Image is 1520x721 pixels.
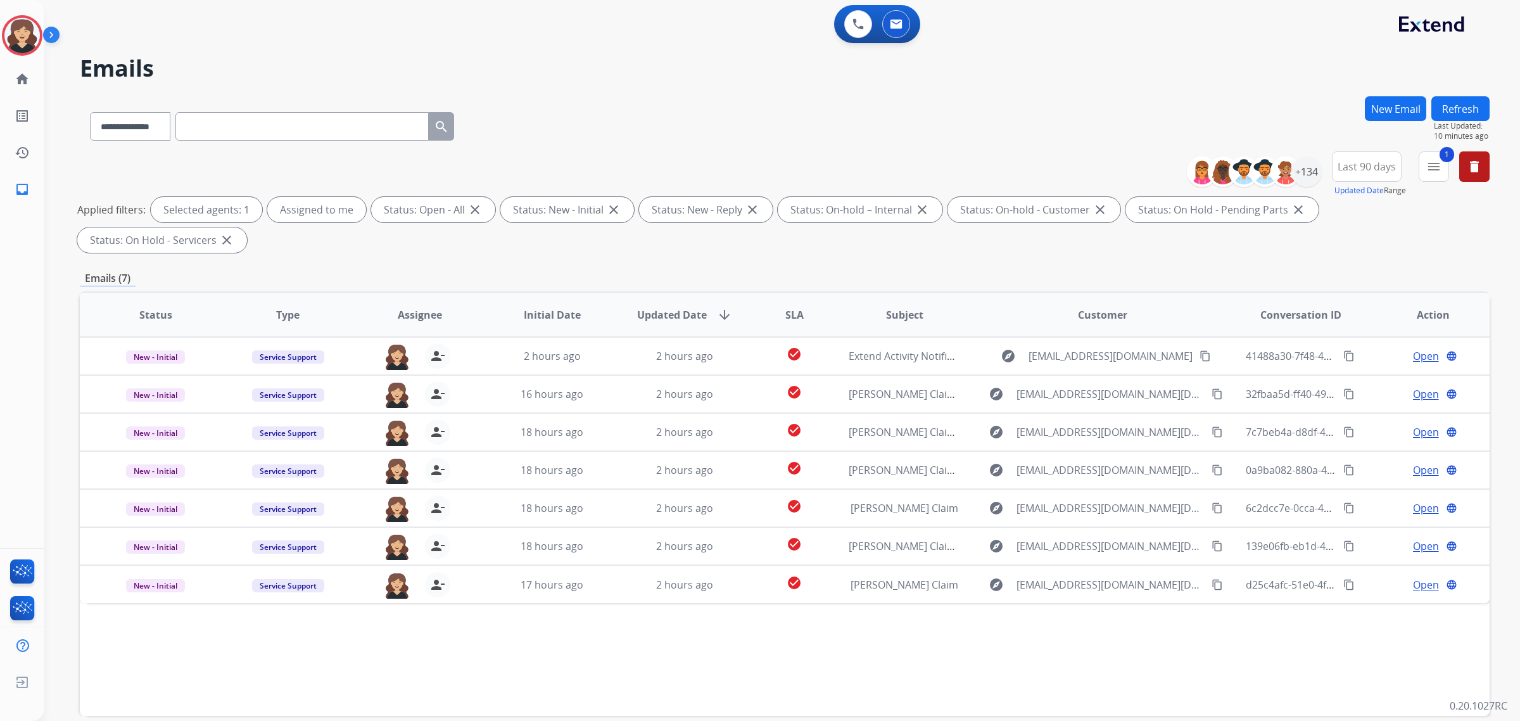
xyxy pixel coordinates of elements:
mat-icon: delete [1467,159,1482,174]
mat-icon: close [745,202,760,217]
span: 6c2dcc7e-0cca-44af-bdb5-cd40f5dabc42 [1246,501,1436,515]
span: [PERSON_NAME] Claim 1-8280445406 [849,387,1025,401]
span: 2 hours ago [656,349,713,363]
mat-icon: explore [989,501,1004,516]
span: [PERSON_NAME] Claim 1-8261852855 [849,463,1025,477]
span: 2 hours ago [656,425,713,439]
span: [PERSON_NAME] Claim 1-8265825151 [849,539,1025,553]
mat-icon: content_copy [1212,502,1223,514]
mat-icon: content_copy [1212,540,1223,552]
mat-icon: content_copy [1343,540,1355,552]
span: Initial Date [524,307,581,322]
mat-icon: language [1446,350,1457,362]
button: Refresh [1431,96,1490,121]
span: [EMAIL_ADDRESS][DOMAIN_NAME][DATE] [1016,424,1204,440]
mat-icon: check_circle [787,575,802,590]
span: New - Initial [126,502,185,516]
span: [PERSON_NAME] Claim [851,578,958,592]
div: Status: On Hold - Pending Parts [1125,197,1319,222]
mat-icon: person_remove [430,348,445,364]
span: [PERSON_NAME] Claim 1-8261718781 [849,425,1025,439]
span: [EMAIL_ADDRESS][DOMAIN_NAME] [1029,348,1193,364]
span: Conversation ID [1260,307,1341,322]
span: Open [1413,424,1439,440]
span: Service Support [252,426,324,440]
mat-icon: language [1446,540,1457,552]
div: Status: Open - All [371,197,495,222]
img: avatar [4,18,40,53]
span: [EMAIL_ADDRESS][DOMAIN_NAME][DATE] [1016,577,1204,592]
span: 2 hours ago [656,463,713,477]
mat-icon: content_copy [1212,579,1223,590]
span: [EMAIL_ADDRESS][DOMAIN_NAME][DATE] [1016,463,1204,478]
span: Open [1413,348,1439,364]
img: agent-avatar [384,343,410,370]
button: Updated Date [1334,186,1384,196]
mat-icon: check_circle [787,499,802,514]
span: 0a9ba082-880a-45a2-9da7-3cdbdc35cb40 [1246,463,1443,477]
span: Open [1413,501,1439,516]
img: agent-avatar [384,381,410,408]
mat-icon: language [1446,426,1457,438]
span: Extend Activity Notification [849,349,977,363]
mat-icon: person_remove [430,501,445,516]
mat-icon: content_copy [1200,350,1211,362]
span: Last 90 days [1338,164,1396,169]
mat-icon: home [15,72,30,87]
div: Assigned to me [267,197,366,222]
img: agent-avatar [384,495,410,522]
button: 1 [1419,151,1449,182]
span: Open [1413,386,1439,402]
img: agent-avatar [384,572,410,599]
div: Status: On-hold – Internal [778,197,942,222]
span: 18 hours ago [521,463,583,477]
div: Status: On Hold - Servicers [77,227,247,253]
span: New - Initial [126,579,185,592]
span: Open [1413,577,1439,592]
h2: Emails [80,56,1490,81]
span: Service Support [252,540,324,554]
mat-icon: explore [1001,348,1016,364]
span: Type [276,307,300,322]
span: Customer [1078,307,1127,322]
span: 41488a30-7f48-4e98-8cf9-7b293e28db85 [1246,349,1437,363]
span: 7c7beb4a-d8df-48b8-a279-d7f0445eaa9e [1246,425,1439,439]
mat-icon: check_circle [787,461,802,476]
mat-icon: language [1446,464,1457,476]
span: [EMAIL_ADDRESS][DOMAIN_NAME][DATE] [1016,501,1204,516]
span: Service Support [252,350,324,364]
mat-icon: explore [989,577,1004,592]
span: Service Support [252,579,324,592]
span: Assignee [398,307,442,322]
img: agent-avatar [384,533,410,560]
mat-icon: close [219,233,234,248]
mat-icon: content_copy [1343,388,1355,400]
span: Last Updated: [1434,121,1490,131]
div: Selected agents: 1 [151,197,262,222]
span: 18 hours ago [521,539,583,553]
p: Applied filters: [77,202,146,217]
mat-icon: explore [989,539,1004,554]
span: Status [139,307,172,322]
mat-icon: content_copy [1343,579,1355,590]
span: 2 hours ago [656,539,713,553]
mat-icon: check_circle [787,347,802,362]
span: 2 hours ago [656,387,713,401]
span: New - Initial [126,426,185,440]
mat-icon: check_circle [787,537,802,552]
span: 139e06fb-eb1d-431a-a61a-79377e23f6a0 [1246,539,1438,553]
mat-icon: person_remove [430,463,445,478]
mat-icon: explore [989,424,1004,440]
span: New - Initial [126,388,185,402]
span: [EMAIL_ADDRESS][DOMAIN_NAME][DATE] [1016,386,1204,402]
th: Action [1357,293,1490,337]
span: Service Support [252,388,324,402]
mat-icon: language [1446,502,1457,514]
mat-icon: check_circle [787,385,802,400]
mat-icon: content_copy [1212,464,1223,476]
span: New - Initial [126,350,185,364]
span: Open [1413,539,1439,554]
span: 18 hours ago [521,501,583,515]
mat-icon: person_remove [430,539,445,554]
img: agent-avatar [384,419,410,446]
